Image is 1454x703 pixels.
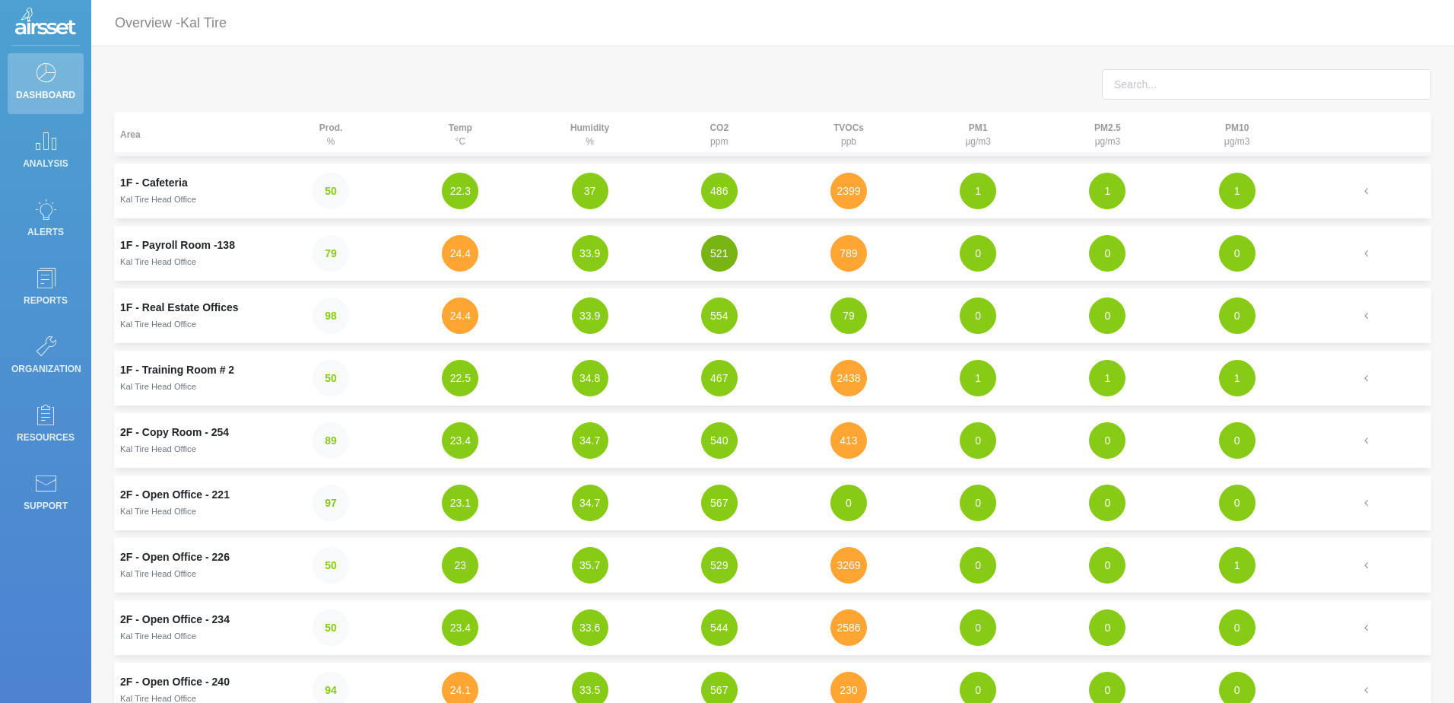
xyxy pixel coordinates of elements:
th: % [525,112,654,156]
td: 1F - Training Room # 2Kal Tire Head Office [114,351,266,406]
button: 23.4 [442,609,478,646]
td: 2F - Open Office - 226Kal Tire Head Office [114,538,266,593]
strong: 50 [325,622,337,634]
a: Alerts [8,190,84,251]
button: 23.4 [442,422,478,459]
button: 413 [830,422,867,459]
button: 35.7 [572,547,608,584]
small: Kal Tire Head Office [120,320,196,329]
a: Resources [8,396,84,456]
button: 540 [701,422,738,459]
button: 98 [313,297,349,334]
strong: 50 [325,559,337,571]
button: 567 [701,485,738,521]
button: 0 [960,485,996,521]
button: 1 [1089,173,1125,209]
button: 79 [830,297,867,334]
button: 24.4 [442,297,478,334]
p: Dashboard [11,84,80,107]
strong: 79 [325,247,337,259]
a: Organization [8,327,84,388]
strong: Area [120,129,141,140]
strong: 50 [325,372,337,384]
button: 0 [1089,547,1125,584]
strong: PM10 [1225,122,1249,133]
p: Analysis [11,152,80,175]
button: 23.1 [442,485,478,521]
button: 0 [1219,235,1256,272]
button: 789 [830,235,867,272]
span: Kal Tire [180,15,227,30]
button: 529 [701,547,738,584]
td: 2F - Open Office - 234Kal Tire Head Office [114,600,266,655]
button: 0 [1089,422,1125,459]
button: 1 [960,360,996,396]
p: Alerts [11,221,80,243]
a: Reports [8,259,84,320]
strong: Humidity [570,122,609,133]
button: 0 [960,235,996,272]
button: 33.9 [572,297,608,334]
th: ppb [784,112,913,156]
button: 0 [1219,609,1256,646]
th: % [266,112,395,156]
button: 22.3 [442,173,478,209]
small: Kal Tire Head Office [120,257,196,266]
button: 22.5 [442,360,478,396]
small: Kal Tire Head Office [120,631,196,641]
button: 0 [1089,235,1125,272]
button: 34.8 [572,360,608,396]
button: 1 [960,173,996,209]
button: 0 [1219,422,1256,459]
td: 1F - CafeteriaKal Tire Head Office [114,164,266,218]
input: Search... [1102,69,1431,100]
td: 1F - Real Estate OfficesKal Tire Head Office [114,288,266,343]
strong: 94 [325,684,337,696]
small: Kal Tire Head Office [120,507,196,516]
button: 50 [313,547,349,584]
button: 2438 [830,360,867,396]
td: 1F - Payroll Room -138Kal Tire Head Office [114,226,266,281]
td: 2F - Open Office - 221Kal Tire Head Office [114,476,266,530]
p: Support [11,495,80,517]
button: 1 [1219,547,1256,584]
button: 3269 [830,547,867,584]
strong: PM2.5 [1094,122,1121,133]
button: 34.7 [572,485,608,521]
button: 1 [1219,173,1256,209]
strong: Prod. [319,122,343,133]
strong: 89 [325,434,337,447]
strong: 98 [325,310,337,322]
button: 0 [1219,297,1256,334]
button: 24.4 [442,235,478,272]
img: Logo [15,8,76,38]
button: 89 [313,422,349,459]
small: Kal Tire Head Office [120,444,196,453]
button: 50 [313,173,349,209]
th: °C [395,112,525,156]
strong: PM1 [969,122,988,133]
button: 2586 [830,609,867,646]
p: Organization [11,358,80,380]
button: 50 [313,360,349,396]
button: 2399 [830,173,867,209]
button: 0 [960,609,996,646]
button: 33.6 [572,609,608,646]
button: 467 [701,360,738,396]
small: Kal Tire Head Office [120,382,196,391]
a: Analysis [8,122,84,183]
button: 0 [1089,297,1125,334]
button: 37 [572,173,608,209]
button: 79 [313,235,349,272]
p: Overview - [115,9,227,37]
strong: 97 [325,497,337,509]
strong: TVOCs [833,122,864,133]
button: 544 [701,609,738,646]
button: 0 [960,547,996,584]
th: μg/m3 [1043,112,1172,156]
p: Resources [11,426,80,449]
td: 2F - Copy Room - 254Kal Tire Head Office [114,413,266,468]
button: 0 [1089,485,1125,521]
button: 0 [830,485,867,521]
p: Reports [11,289,80,312]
